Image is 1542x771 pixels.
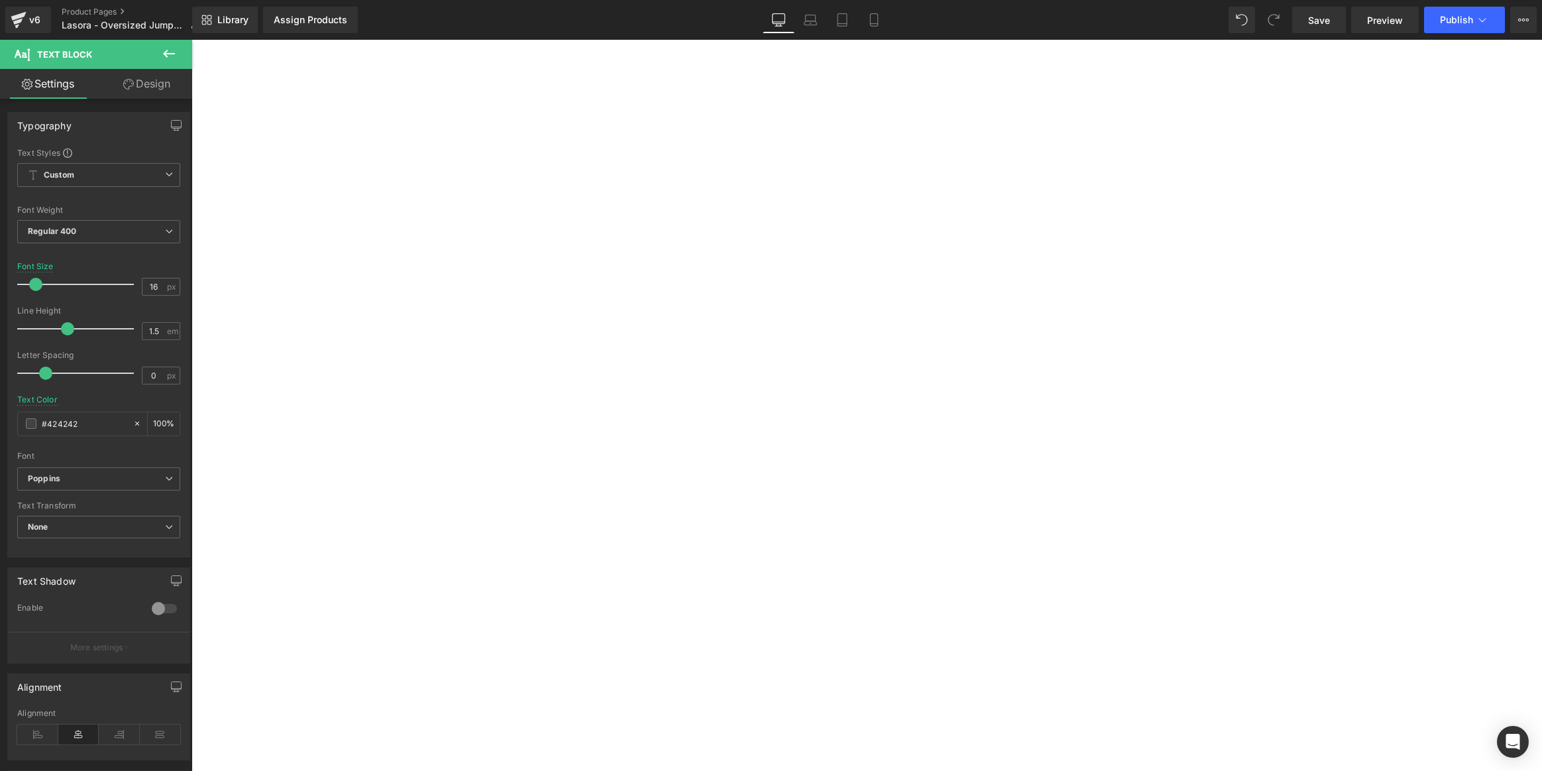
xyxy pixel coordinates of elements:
a: New Library [192,7,258,33]
a: Preview [1351,7,1419,33]
button: More settings [8,632,190,663]
a: Design [99,69,195,99]
span: Library [217,14,248,26]
span: Publish [1440,15,1473,25]
a: Mobile [858,7,890,33]
div: Enable [17,603,138,617]
div: Letter Spacing [17,351,180,360]
p: More settings [70,642,123,654]
div: v6 [27,11,43,29]
input: Color [42,416,127,431]
div: Open Intercom Messenger [1497,726,1529,758]
span: px [167,371,178,380]
a: Tablet [826,7,858,33]
b: Regular 400 [28,226,77,236]
a: Laptop [795,7,826,33]
div: Font Size [17,262,54,271]
div: Text Styles [17,147,180,158]
b: None [28,522,48,532]
button: Redo [1260,7,1287,33]
span: em [167,327,178,335]
div: Alignment [17,674,62,693]
span: Text Block [37,49,92,60]
div: Text Shadow [17,568,76,587]
span: Lasora - Oversized Jumpsuit [62,20,185,30]
div: Assign Products [274,15,347,25]
div: Typography [17,113,72,131]
div: % [148,412,180,436]
i: Poppins [28,473,60,485]
span: px [167,282,178,291]
span: Preview [1367,13,1403,27]
div: Alignment [17,709,180,718]
button: Undo [1229,7,1255,33]
div: Font Weight [17,206,180,215]
div: Line Height [17,306,180,316]
div: Text Color [17,395,58,404]
a: v6 [5,7,51,33]
button: More [1510,7,1537,33]
a: Product Pages [62,7,210,17]
b: Custom [44,170,74,181]
a: Desktop [763,7,795,33]
span: Save [1308,13,1330,27]
button: Publish [1424,7,1505,33]
div: Text Transform [17,501,180,510]
div: Font [17,451,180,461]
